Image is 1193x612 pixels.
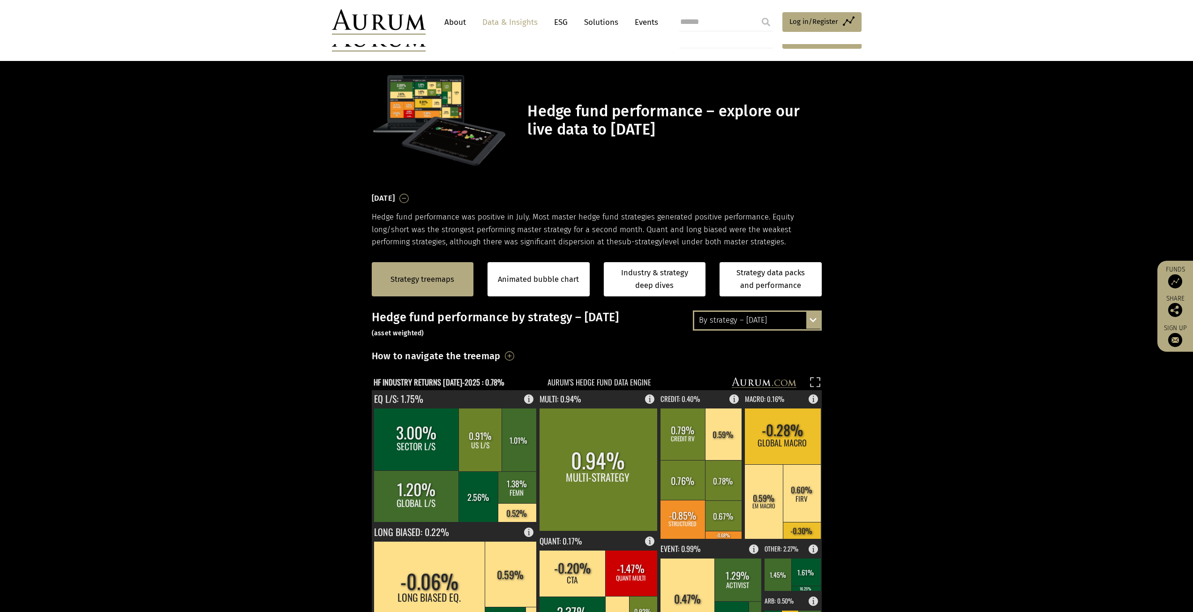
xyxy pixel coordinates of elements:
[604,262,706,296] a: Industry & strategy deep dives
[372,191,395,205] h3: [DATE]
[372,348,501,364] h3: How to navigate the treemap
[440,14,471,31] a: About
[579,14,623,31] a: Solutions
[1162,265,1188,288] a: Funds
[1162,295,1188,317] div: Share
[372,310,822,339] h3: Hedge fund performance by strategy – [DATE]
[630,14,658,31] a: Events
[549,14,572,31] a: ESG
[372,329,424,337] small: (asset weighted)
[618,237,662,246] span: sub-strategy
[372,211,822,248] p: Hedge fund performance was positive in July. Most master hedge fund strategies generated positive...
[332,9,426,35] img: Aurum
[789,16,838,27] span: Log in/Register
[527,102,819,139] h1: Hedge fund performance – explore our live data to [DATE]
[1168,333,1182,347] img: Sign up to our newsletter
[782,12,862,32] a: Log in/Register
[1162,324,1188,347] a: Sign up
[720,262,822,296] a: Strategy data packs and performance
[1168,274,1182,288] img: Access Funds
[694,312,820,329] div: By strategy – [DATE]
[390,273,454,286] a: Strategy treemaps
[498,273,579,286] a: Animated bubble chart
[478,14,542,31] a: Data & Insights
[1168,303,1182,317] img: Share this post
[757,13,775,31] input: Submit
